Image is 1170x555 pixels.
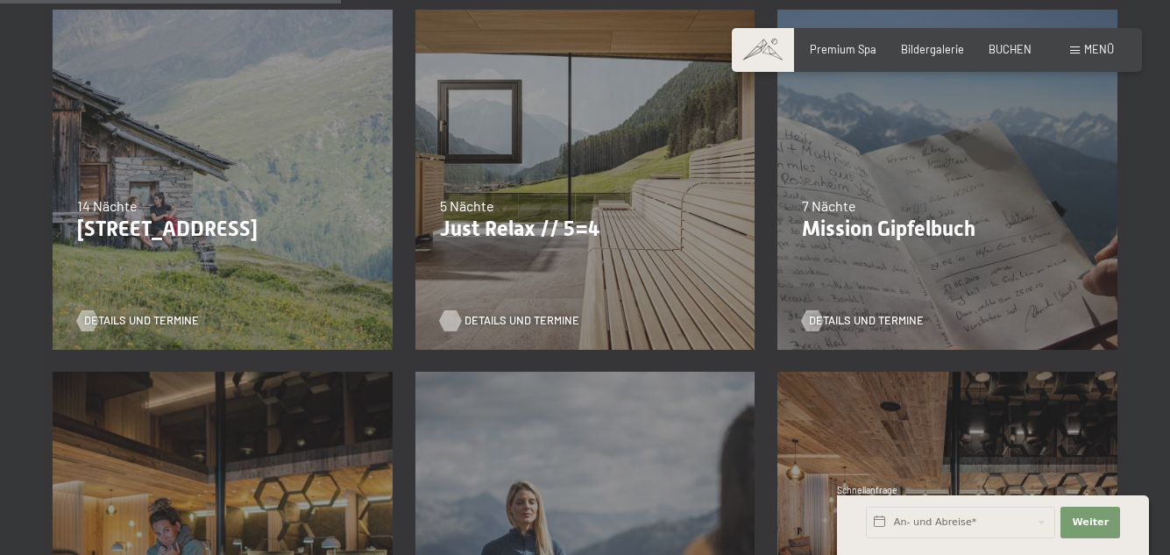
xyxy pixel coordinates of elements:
[1084,42,1114,56] span: Menü
[810,42,876,56] a: Premium Spa
[1060,507,1120,538] button: Weiter
[440,217,731,242] p: Just Relax // 5=4
[464,313,579,329] span: Details und Termine
[77,217,368,242] p: [STREET_ADDRESS]
[802,217,1093,242] p: Mission Gipfelbuch
[440,197,494,214] span: 5 Nächte
[989,42,1032,56] a: BUCHEN
[901,42,964,56] a: Bildergalerie
[440,313,562,329] a: Details und Termine
[809,313,924,329] span: Details und Termine
[77,197,138,214] span: 14 Nächte
[802,313,924,329] a: Details und Termine
[837,485,897,495] span: Schnellanfrage
[802,197,856,214] span: 7 Nächte
[77,313,199,329] a: Details und Termine
[84,313,199,329] span: Details und Termine
[1072,516,1109,530] span: Weiter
